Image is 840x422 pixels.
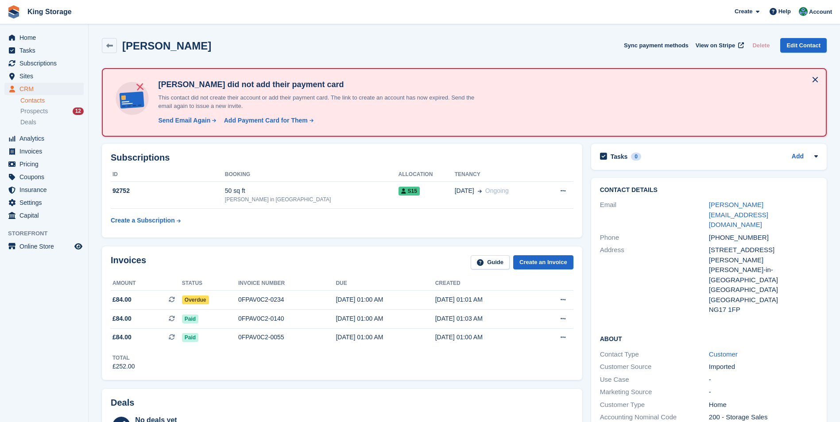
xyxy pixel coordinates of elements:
a: menu [4,132,84,145]
div: Create a Subscription [111,216,175,225]
a: Edit Contact [780,38,827,53]
span: Create [735,7,752,16]
div: 92752 [111,186,225,196]
div: Imported [709,362,818,372]
span: Insurance [19,184,73,196]
div: 0FPAV0C2-0140 [238,314,336,323]
div: [DATE] 01:00 AM [336,314,435,323]
div: [STREET_ADDRESS][PERSON_NAME] [709,245,818,265]
th: Due [336,276,435,291]
div: Home [709,400,818,410]
div: 12 [73,107,84,115]
div: Customer Source [600,362,709,372]
a: Prospects 12 [20,107,84,116]
div: Total [112,354,135,362]
span: Overdue [182,295,209,304]
div: [GEOGRAPHIC_DATA] [709,285,818,295]
span: Online Store [19,240,73,253]
div: Contact Type [600,349,709,360]
div: [DATE] 01:00 AM [435,333,534,342]
h2: Tasks [611,153,628,161]
span: £84.00 [112,314,132,323]
span: Paid [182,333,198,342]
a: Customer [709,350,738,358]
span: Pricing [19,158,73,170]
div: [DATE] 01:00 AM [336,295,435,304]
a: View on Stripe [692,38,746,53]
th: Created [435,276,534,291]
th: ID [111,168,225,182]
div: [PERSON_NAME] in [GEOGRAPHIC_DATA] [225,196,399,203]
th: Status [182,276,238,291]
span: Sites [19,70,73,82]
span: Prospects [20,107,48,115]
div: 0FPAV0C2-0234 [238,295,336,304]
img: stora-icon-8386f47178a22dfd0bd8f6a31ec36ba5ce8667c1dd55bd0f319d3a0aa187defe.svg [7,5,20,19]
p: This contact did not create their account or add their payment card. The link to create an accoun... [155,93,487,111]
a: Preview store [73,241,84,252]
div: [GEOGRAPHIC_DATA] [709,295,818,305]
span: £84.00 [112,295,132,304]
div: Send Email Again [158,116,210,125]
th: Booking [225,168,399,182]
span: Capital [19,209,73,222]
a: King Storage [24,4,75,19]
a: Guide [471,255,510,270]
span: CRM [19,83,73,95]
a: menu [4,209,84,222]
a: Add [792,152,804,162]
a: Contacts [20,96,84,105]
div: [DATE] 01:00 AM [336,333,435,342]
span: Paid [182,315,198,323]
div: Email [600,200,709,230]
div: Address [600,245,709,315]
a: menu [4,196,84,209]
span: Tasks [19,44,73,57]
h4: [PERSON_NAME] did not add their payment card [155,80,487,90]
span: Coupons [19,171,73,183]
a: menu [4,184,84,196]
a: menu [4,171,84,183]
a: Add Payment Card for Them [221,116,314,125]
h2: Subscriptions [111,153,573,163]
h2: Invoices [111,255,146,270]
a: menu [4,57,84,69]
div: [DATE] 01:01 AM [435,295,534,304]
div: - [709,387,818,397]
a: menu [4,31,84,44]
span: Invoices [19,145,73,157]
div: 50 sq ft [225,186,399,196]
th: Tenancy [455,168,543,182]
h2: [PERSON_NAME] [122,40,211,52]
h2: Contact Details [600,187,818,194]
div: NG17 1FP [709,305,818,315]
span: Subscriptions [19,57,73,69]
div: 0 [631,153,641,161]
a: Deals [20,118,84,127]
a: [PERSON_NAME][EMAIL_ADDRESS][DOMAIN_NAME] [709,201,768,228]
a: Create a Subscription [111,212,181,229]
div: Phone [600,233,709,243]
h2: Deals [111,398,134,408]
div: £252.00 [112,362,135,371]
span: Deals [20,118,36,127]
button: Delete [749,38,773,53]
a: menu [4,158,84,170]
div: Use Case [600,375,709,385]
th: Amount [111,276,182,291]
span: Storefront [8,229,88,238]
div: Customer Type [600,400,709,410]
a: menu [4,145,84,157]
th: Allocation [399,168,455,182]
a: Create an Invoice [513,255,573,270]
img: no-card-linked-e7822e413c904bf8b177c4d89f31251c4716f9871600ec3ca5bfc59e148c83f4.svg [113,80,151,117]
div: [DATE] 01:03 AM [435,314,534,323]
span: £84.00 [112,333,132,342]
span: View on Stripe [696,41,735,50]
span: Ongoing [485,187,509,194]
span: Account [809,8,832,16]
button: Sync payment methods [624,38,689,53]
div: Marketing Source [600,387,709,397]
a: menu [4,70,84,82]
div: 0FPAV0C2-0055 [238,333,336,342]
